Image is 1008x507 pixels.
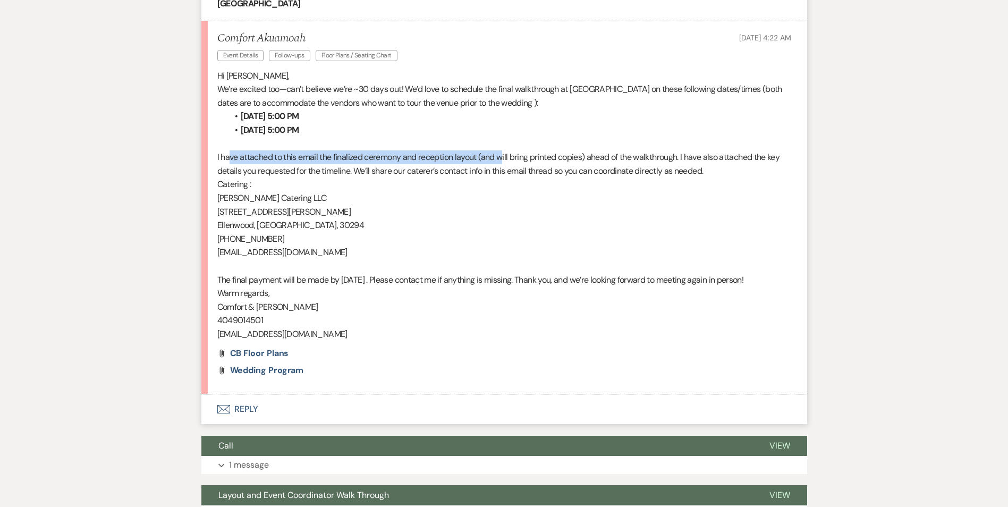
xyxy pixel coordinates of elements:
[217,288,270,299] span: Warm regards,
[217,179,251,190] span: Catering :
[218,440,233,451] span: Call
[201,485,752,505] button: Layout and Event Coordinator Walk Through
[217,232,791,246] p: [PHONE_NUMBER]
[217,328,348,340] span: [EMAIL_ADDRESS][DOMAIN_NAME]
[201,394,807,424] button: Reply
[752,485,807,505] button: View
[217,32,403,45] h5: Comfort Akuamoah
[217,50,264,61] span: Event Details
[217,274,744,285] span: The final payment will be made by [DATE] . Please contact me if anything is missing. Thank you, a...
[217,83,782,108] span: We’re excited too—can’t believe we’re ~30 days out! We’d love to schedule the final walkthrough a...
[230,348,289,359] span: CB Floor Plans
[217,151,780,176] span: I have attached to this email the finalized ceremony and reception layout (and will bring printed...
[217,218,791,232] p: Ellenwood, [GEOGRAPHIC_DATA], 30294
[217,246,791,259] p: [EMAIL_ADDRESS][DOMAIN_NAME]
[769,489,790,501] span: View
[230,349,289,358] a: CB Floor Plans
[752,436,807,456] button: View
[217,301,318,312] span: Comfort & [PERSON_NAME]
[230,366,304,375] a: Wedding Program
[230,365,304,376] span: Wedding Program
[201,436,752,456] button: Call
[229,458,269,472] p: 1 message
[217,70,290,81] span: Hi [PERSON_NAME],
[201,456,807,474] button: 1 message
[241,124,299,136] strong: [DATE] 5:00 PM
[769,440,790,451] span: View
[217,315,264,326] span: 4049014501
[316,50,397,61] span: Floor Plans / Seating Chart
[218,489,389,501] span: Layout and Event Coordinator Walk Through
[217,205,791,219] p: [STREET_ADDRESS][PERSON_NAME]
[217,191,791,205] p: [PERSON_NAME] Catering LLC
[269,50,310,61] span: Follow-ups
[241,111,299,122] strong: [DATE] 5:00 PM
[739,33,791,43] span: [DATE] 4:22 AM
